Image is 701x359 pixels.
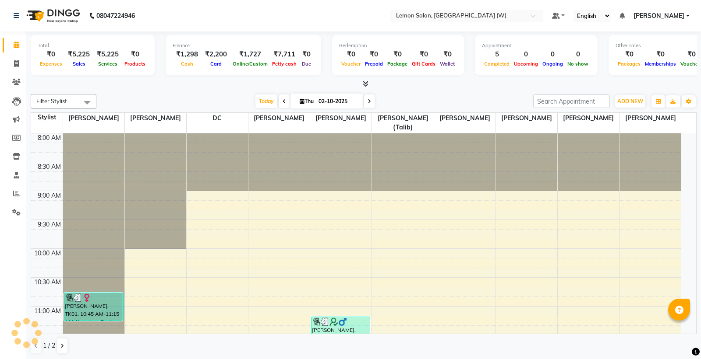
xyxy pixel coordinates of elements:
[38,61,64,67] span: Expenses
[202,49,230,59] div: ₹2,200
[36,191,63,200] div: 9:00 AM
[22,3,82,28] img: logo
[410,61,438,67] span: Gift Cards
[643,61,678,67] span: Memberships
[512,61,540,67] span: Upcoming
[482,49,512,59] div: 5
[173,42,314,49] div: Finance
[363,49,385,59] div: ₹0
[36,98,67,105] span: Filter Stylist
[558,113,619,124] span: [PERSON_NAME]
[64,49,93,59] div: ₹5,225
[125,113,186,124] span: [PERSON_NAME]
[339,61,363,67] span: Voucher
[36,133,63,143] div: 8:00 AM
[38,42,148,49] div: Total
[299,49,314,59] div: ₹0
[32,278,63,287] div: 10:30 AM
[339,49,363,59] div: ₹0
[540,61,565,67] span: Ongoing
[208,61,224,67] span: Card
[248,113,310,124] span: [PERSON_NAME]
[310,113,372,124] span: [PERSON_NAME]
[565,61,591,67] span: No show
[616,49,643,59] div: ₹0
[616,61,643,67] span: Packages
[620,113,681,124] span: [PERSON_NAME]
[533,94,610,108] input: Search Appointment
[96,3,135,28] b: 08047224946
[270,61,299,67] span: Petty cash
[43,341,55,350] span: 1 / 2
[617,98,643,105] span: ADD NEW
[372,113,433,133] span: [PERSON_NAME] (Talib)
[38,49,64,59] div: ₹0
[122,49,148,59] div: ₹0
[438,61,457,67] span: Wallet
[385,61,410,67] span: Package
[339,42,457,49] div: Redemption
[36,162,63,171] div: 8:30 AM
[300,61,313,67] span: Due
[434,113,496,124] span: [PERSON_NAME]
[385,49,410,59] div: ₹0
[179,61,195,67] span: Cash
[230,49,270,59] div: ₹1,727
[540,49,565,59] div: 0
[297,98,316,105] span: Thu
[32,307,63,316] div: 11:00 AM
[482,61,512,67] span: Completed
[615,95,645,108] button: ADD NEW
[482,42,591,49] div: Appointment
[363,61,385,67] span: Prepaid
[187,113,248,124] span: DC
[122,61,148,67] span: Products
[410,49,438,59] div: ₹0
[63,113,124,124] span: [PERSON_NAME]
[270,49,299,59] div: ₹7,711
[496,113,557,124] span: [PERSON_NAME]
[173,49,202,59] div: ₹1,298
[32,249,63,258] div: 10:00 AM
[93,49,122,59] div: ₹5,225
[438,49,457,59] div: ₹0
[643,49,678,59] div: ₹0
[512,49,540,59] div: 0
[565,49,591,59] div: 0
[64,293,123,321] div: [PERSON_NAME], TK01, 10:45 AM-11:15 AM, Kerastase Fusio Scrub [DEMOGRAPHIC_DATA] (₹2200)
[31,113,63,122] div: Stylist
[634,11,684,21] span: [PERSON_NAME]
[230,61,270,67] span: Online/Custom
[316,95,360,108] input: 2025-10-02
[36,220,63,229] div: 9:30 AM
[96,61,120,67] span: Services
[255,94,277,108] span: Today
[71,61,88,67] span: Sales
